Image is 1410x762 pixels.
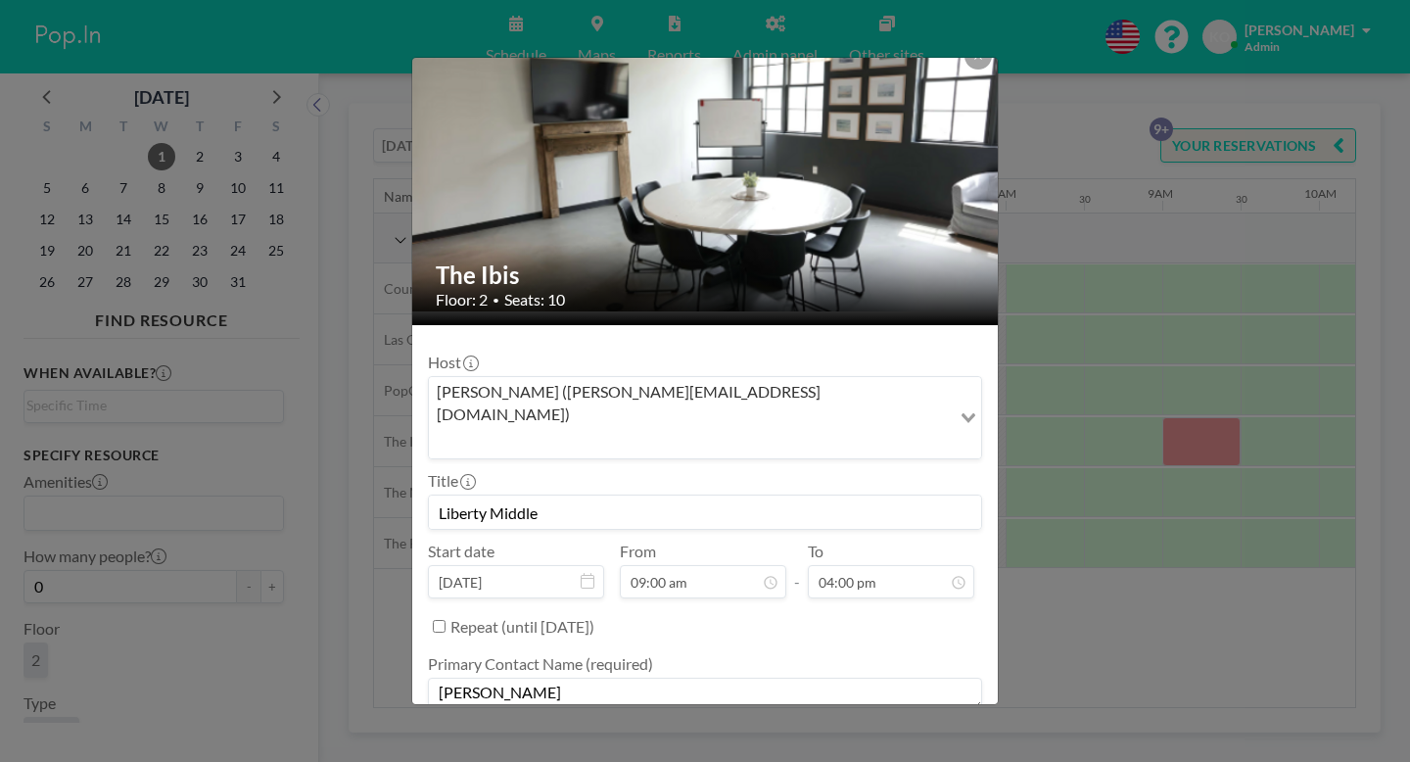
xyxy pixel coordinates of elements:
label: Host [428,353,477,372]
h2: The Ibis [436,261,976,290]
div: Search for option [429,377,981,458]
span: - [794,548,800,592]
label: Repeat (until [DATE]) [450,617,594,637]
input: Kyle's reservation [429,496,981,529]
span: • [493,293,499,308]
span: Seats: 10 [504,290,565,310]
label: Primary Contact Name (required) [428,654,653,674]
img: 537.png [412,48,1000,311]
label: Start date [428,542,494,561]
label: From [620,542,656,561]
input: Search for option [431,429,949,454]
label: To [808,542,823,561]
span: Floor: 2 [436,290,488,310]
span: [PERSON_NAME] ([PERSON_NAME][EMAIL_ADDRESS][DOMAIN_NAME]) [433,381,947,425]
label: Title [428,471,474,491]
